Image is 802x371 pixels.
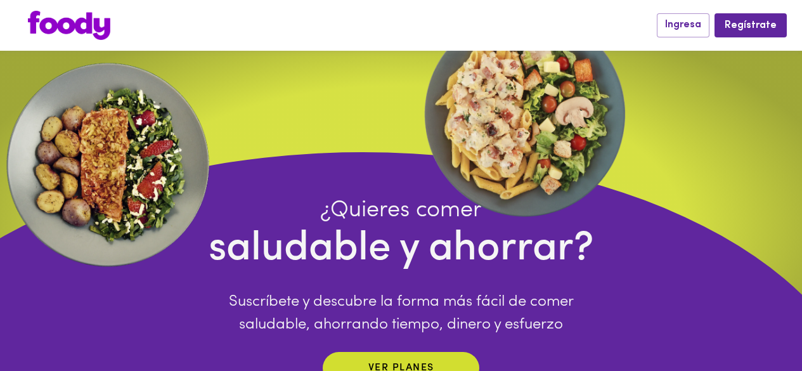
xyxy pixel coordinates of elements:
[209,290,594,336] p: Suscríbete y descubre la forma más fácil de comer saludable, ahorrando tiempo, dinero y esfuerzo
[209,197,594,225] h4: ¿Quieres comer
[657,13,709,37] button: Ingresa
[28,11,110,40] img: logo.png
[715,13,787,37] button: Regístrate
[728,297,789,358] iframe: Messagebird Livechat Widget
[725,20,777,32] span: Regístrate
[665,19,701,31] span: Ingresa
[417,6,633,222] img: ellipse.webp
[209,225,594,275] h4: saludable y ahorrar?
